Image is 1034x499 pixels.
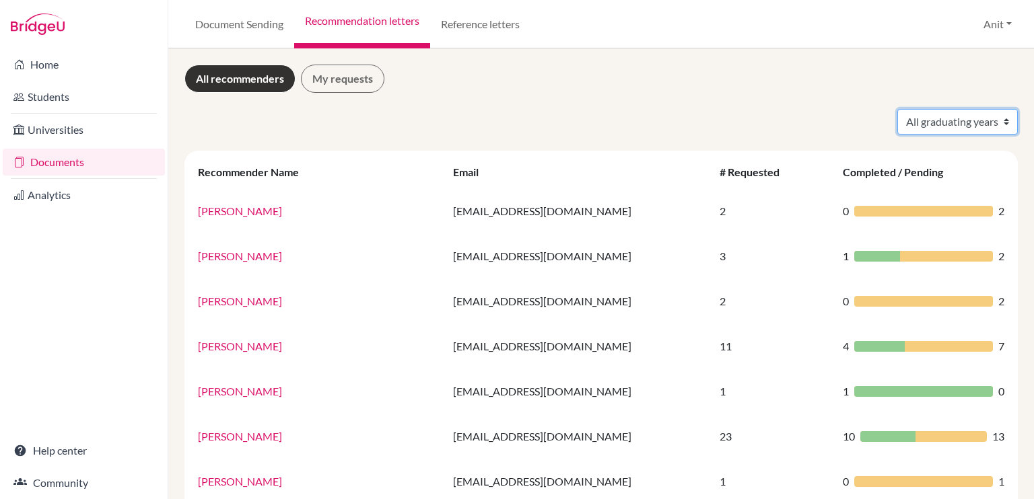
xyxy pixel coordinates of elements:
a: Analytics [3,182,165,208]
a: [PERSON_NAME] [198,430,282,443]
div: Completed / Pending [843,165,957,178]
td: [EMAIL_ADDRESS][DOMAIN_NAME] [445,369,712,414]
span: 0 [843,473,849,490]
td: [EMAIL_ADDRESS][DOMAIN_NAME] [445,278,712,323]
img: Bridge-U [11,13,65,35]
a: [PERSON_NAME] [198,295,282,307]
a: Universities [3,116,165,143]
a: Documents [3,149,165,176]
td: [EMAIL_ADDRESS][DOMAIN_NAME] [445,323,712,369]
div: Recommender Name [198,165,312,178]
span: 2 [998,293,1004,309]
div: # Requested [720,165,793,178]
span: 1 [843,383,849,399]
span: 10 [843,428,855,445]
span: 0 [998,383,1004,399]
td: [EMAIL_ADDRESS][DOMAIN_NAME] [445,233,712,278]
a: [PERSON_NAME] [198,249,282,262]
a: Help center [3,437,165,464]
td: 23 [712,414,834,459]
td: [EMAIL_ADDRESS][DOMAIN_NAME] [445,414,712,459]
span: 1 [998,473,1004,490]
span: 1 [843,248,849,264]
td: [EMAIL_ADDRESS][DOMAIN_NAME] [445,188,712,233]
a: My requests [301,65,384,93]
td: 2 [712,278,834,323]
a: Students [3,83,165,110]
span: 4 [843,338,849,354]
button: Anit [977,11,1018,37]
td: 1 [712,369,834,414]
td: 3 [712,233,834,278]
a: [PERSON_NAME] [198,204,282,217]
a: [PERSON_NAME] [198,475,282,488]
span: 2 [998,248,1004,264]
span: 0 [843,293,849,309]
a: [PERSON_NAME] [198,340,282,352]
span: 0 [843,203,849,219]
td: 11 [712,323,834,369]
a: Community [3,469,165,496]
a: Home [3,51,165,78]
a: [PERSON_NAME] [198,385,282,397]
td: 2 [712,188,834,233]
a: All recommenders [184,65,296,93]
span: 7 [998,338,1004,354]
span: 13 [992,428,1004,445]
span: 2 [998,203,1004,219]
div: Email [453,165,492,178]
